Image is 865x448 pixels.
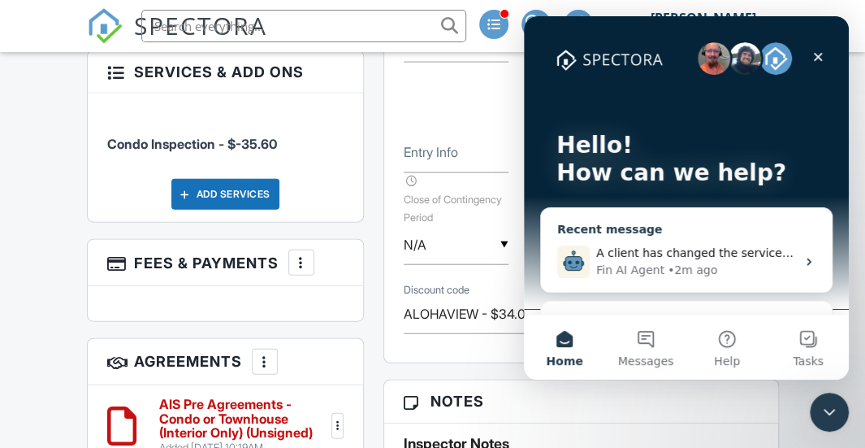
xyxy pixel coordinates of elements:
span: Messages [94,339,150,350]
iframe: Intercom live chat [810,393,849,432]
div: Close [279,26,309,55]
label: Entry Info [404,143,458,161]
h3: Services & Add ons [88,51,363,94]
img: The Best Home Inspection Software - Spectora [87,8,123,44]
h3: Notes [384,381,778,423]
div: • 2m ago [144,246,193,263]
span: A client has changed the services they want, how do I remove services and start again [72,230,567,243]
iframe: Intercom live chat [524,16,849,380]
a: SPECTORA [87,22,267,56]
div: [PERSON_NAME] [651,10,756,26]
span: Tasks [269,339,300,350]
label: Discount code [404,283,469,298]
label: Close of Contingency Period [404,173,509,224]
div: Add Services [171,179,279,210]
h6: AIS Pre Agreements - Condo or Townhouse (Interior Only) (Unsigned) [159,398,329,441]
h3: Agreements [88,339,363,385]
span: Home [22,339,58,350]
h3: Fees & Payments [88,240,363,286]
div: Fin AI Agent [72,246,141,263]
button: Messages [81,298,162,363]
button: Help [162,298,244,363]
input: Entry Info [404,133,509,173]
span: Help [190,339,216,350]
input: Search everything... [141,10,466,42]
span: Condo Inspection - $-35.60 [107,136,277,152]
button: Tasks [244,298,325,363]
li: Service: Condo Inspection [107,106,344,166]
